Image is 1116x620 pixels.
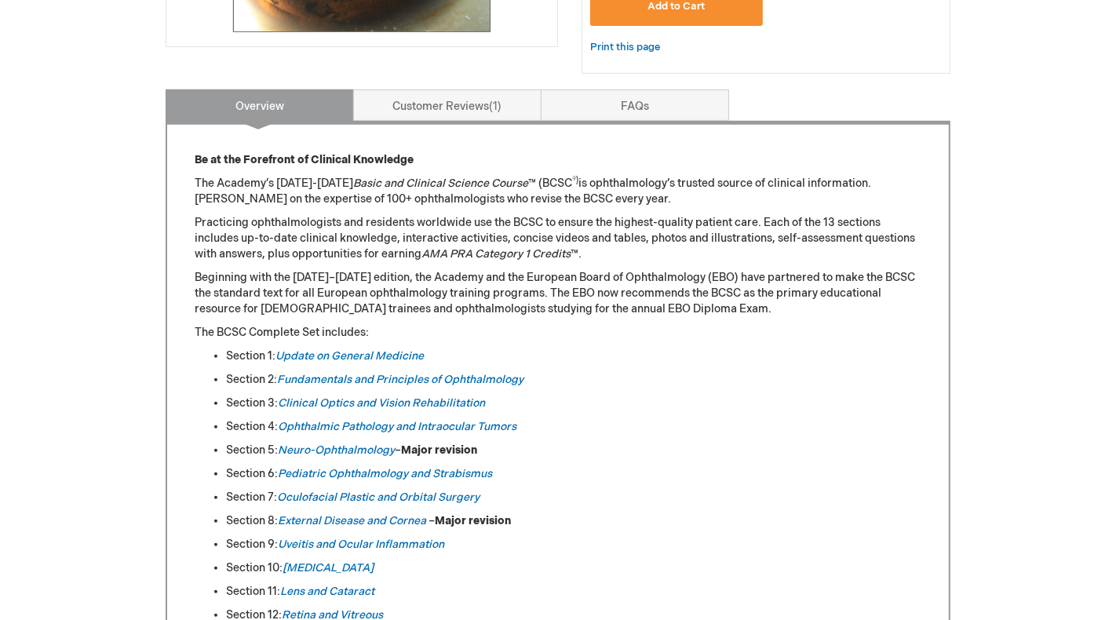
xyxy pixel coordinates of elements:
strong: Major revision [435,514,511,527]
a: [MEDICAL_DATA] [283,561,374,574]
li: Section 9: [226,537,921,553]
a: Overview [166,89,354,121]
a: Clinical Optics and Vision Rehabilitation [278,396,485,410]
li: Section 10: [226,560,921,576]
p: Practicing ophthalmologists and residents worldwide use the BCSC to ensure the highest-quality pa... [195,215,921,262]
li: Section 4: [226,419,921,435]
a: Print this page [590,38,660,57]
strong: Be at the Forefront of Clinical Knowledge [195,153,414,166]
sup: ®) [572,176,578,185]
a: Lens and Cataract [280,585,374,598]
li: Section 6: [226,466,921,482]
a: Update on General Medicine [275,349,424,363]
em: Basic and Clinical Science Course [353,177,528,190]
li: Section 1: [226,348,921,364]
a: External Disease and Cornea [278,514,426,527]
em: AMA PRA Category 1 Credits [421,247,571,261]
a: Uveitis and Ocular Inflammation [278,538,444,551]
a: Oculofacial Plastic and Orbital Surgery [277,491,480,504]
li: Section 11: [226,584,921,600]
li: Section 2: [226,372,921,388]
p: The Academy’s [DATE]-[DATE] ™ (BCSC is ophthalmology’s trusted source of clinical information. [P... [195,176,921,207]
a: Fundamentals and Principles of Ophthalmology [277,373,523,386]
a: FAQs [541,89,729,121]
a: Customer Reviews1 [353,89,542,121]
a: Pediatric Ophthalmology and Strabismus [278,467,492,480]
a: Neuro-Ophthalmology [278,443,395,457]
strong: Major revision [401,443,477,457]
li: Section 5: – [226,443,921,458]
li: Section 7: [226,490,921,505]
li: Section 8: – [226,513,921,529]
a: Ophthalmic Pathology and Intraocular Tumors [278,420,516,433]
p: The BCSC Complete Set includes: [195,325,921,341]
span: 1 [490,100,502,113]
p: Beginning with the [DATE]–[DATE] edition, the Academy and the European Board of Ophthalmology (EB... [195,270,921,317]
li: Section 3: [226,396,921,411]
